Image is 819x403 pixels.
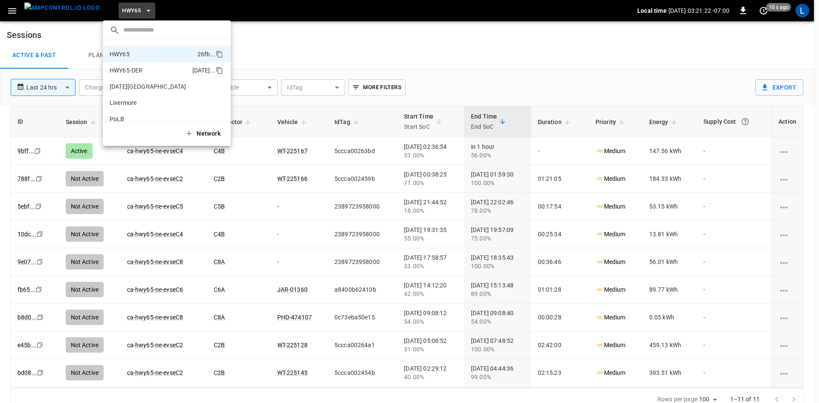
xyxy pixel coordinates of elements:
[110,66,189,75] p: HWY65-DER
[180,125,227,142] button: Network
[215,49,224,59] div: copy
[110,99,194,107] p: Livermore
[215,65,224,75] div: copy
[110,82,194,91] p: [DATE][GEOGRAPHIC_DATA]
[110,50,194,58] p: HWY65
[110,115,193,123] p: PoLB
